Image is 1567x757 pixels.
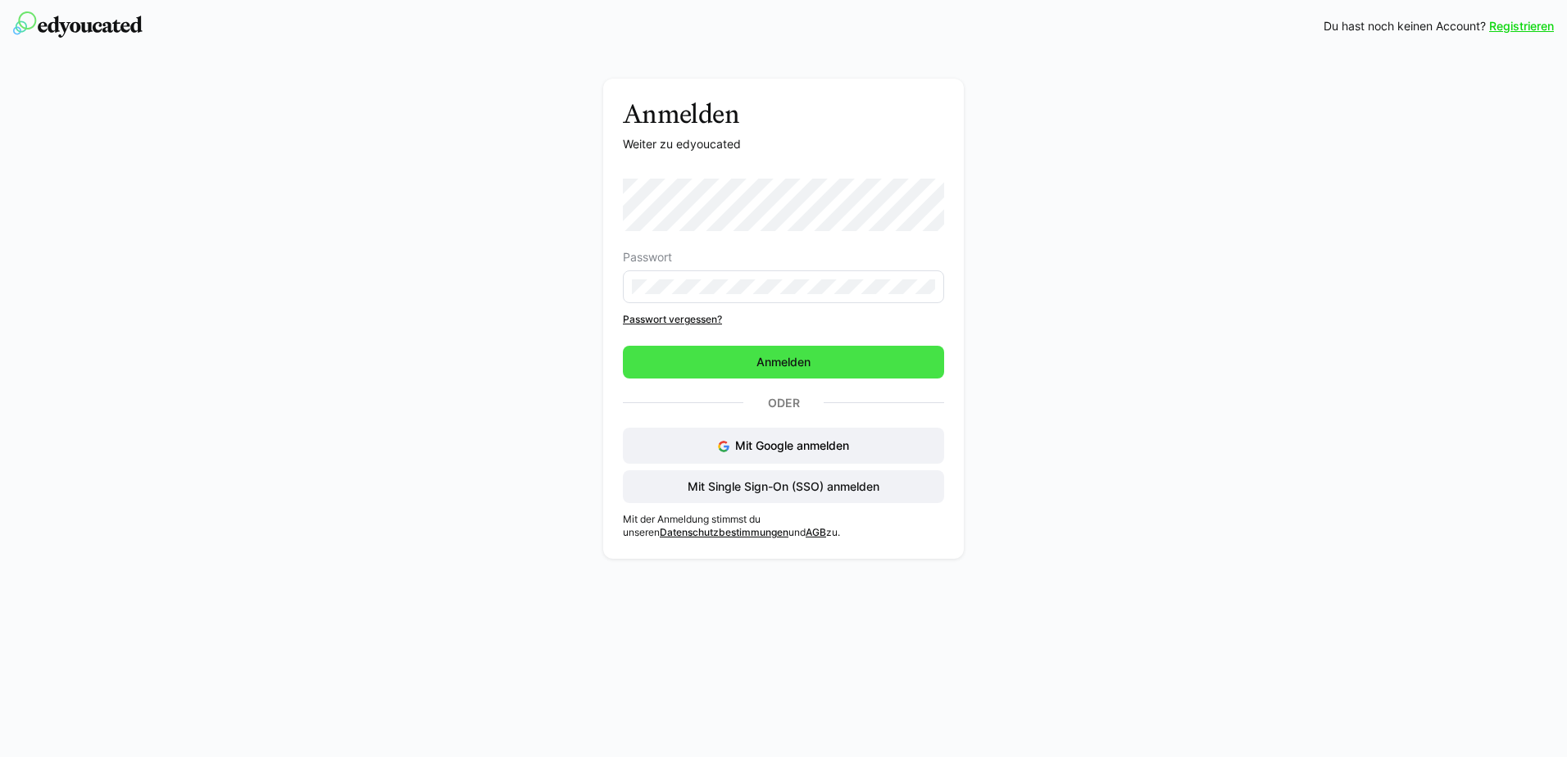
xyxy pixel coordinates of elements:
a: AGB [806,526,826,538]
span: Mit Single Sign-On (SSO) anmelden [685,478,882,495]
p: Weiter zu edyoucated [623,136,944,152]
span: Du hast noch keinen Account? [1324,18,1486,34]
img: edyoucated [13,11,143,38]
a: Registrieren [1489,18,1554,34]
button: Anmelden [623,346,944,378]
h3: Anmelden [623,98,944,129]
span: Passwort [623,251,672,264]
span: Mit Google anmelden [735,438,849,452]
button: Mit Single Sign-On (SSO) anmelden [623,470,944,503]
p: Oder [743,392,824,415]
a: Passwort vergessen? [623,313,944,326]
p: Mit der Anmeldung stimmst du unseren und zu. [623,513,944,539]
button: Mit Google anmelden [623,428,944,464]
span: Anmelden [754,354,813,370]
a: Datenschutzbestimmungen [660,526,788,538]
